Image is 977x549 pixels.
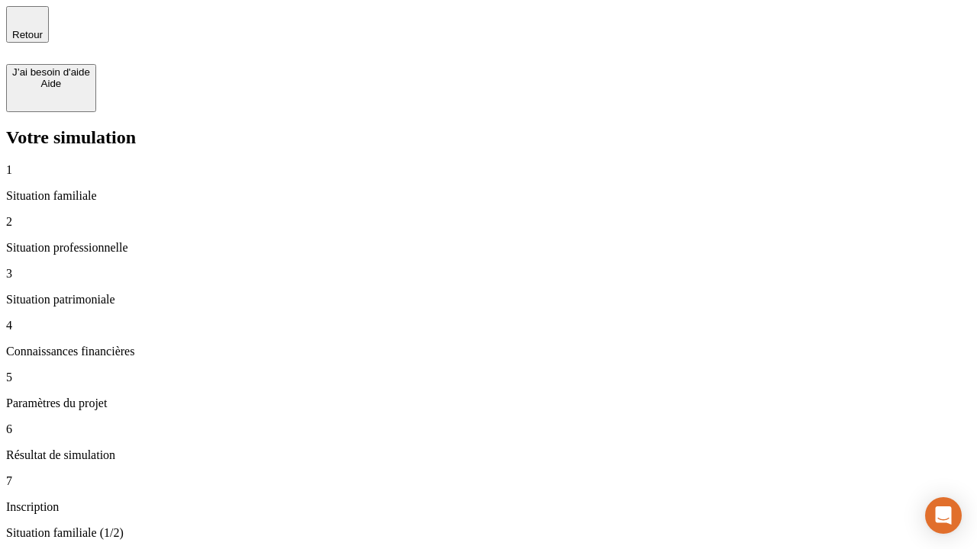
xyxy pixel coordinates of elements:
[6,526,971,540] p: Situation familiale (1/2)
[6,319,971,332] p: 4
[6,163,971,177] p: 1
[12,29,43,40] span: Retour
[6,474,971,488] p: 7
[6,6,49,43] button: Retour
[6,500,971,514] p: Inscription
[6,127,971,148] h2: Votre simulation
[6,396,971,410] p: Paramètres du projet
[6,371,971,384] p: 5
[6,448,971,462] p: Résultat de simulation
[6,64,96,112] button: J’ai besoin d'aideAide
[925,497,962,534] div: Open Intercom Messenger
[6,422,971,436] p: 6
[6,241,971,255] p: Situation professionnelle
[6,189,971,203] p: Situation familiale
[12,78,90,89] div: Aide
[12,66,90,78] div: J’ai besoin d'aide
[6,215,971,229] p: 2
[6,345,971,358] p: Connaissances financières
[6,267,971,281] p: 3
[6,293,971,307] p: Situation patrimoniale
